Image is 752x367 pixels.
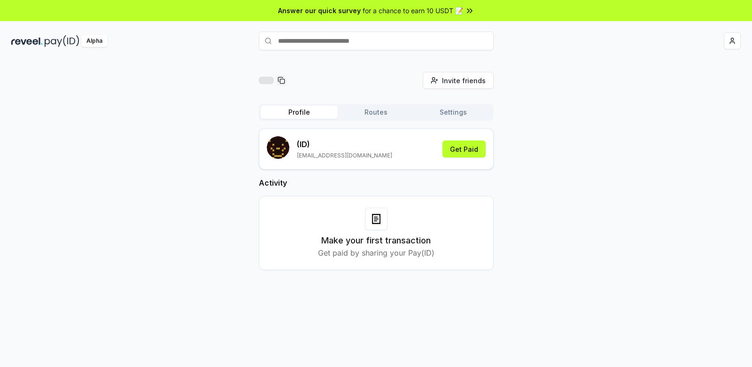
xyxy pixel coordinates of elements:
p: (ID) [297,139,392,150]
span: Invite friends [442,76,486,86]
button: Invite friends [423,72,494,89]
div: Alpha [81,35,108,47]
p: Get paid by sharing your Pay(ID) [318,247,434,258]
h2: Activity [259,177,494,188]
button: Settings [415,106,492,119]
button: Get Paid [442,141,486,157]
button: Profile [261,106,338,119]
h3: Make your first transaction [321,234,431,247]
img: reveel_dark [11,35,43,47]
p: [EMAIL_ADDRESS][DOMAIN_NAME] [297,152,392,159]
span: Answer our quick survey [278,6,361,16]
span: for a chance to earn 10 USDT 📝 [363,6,463,16]
button: Routes [338,106,415,119]
img: pay_id [45,35,79,47]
